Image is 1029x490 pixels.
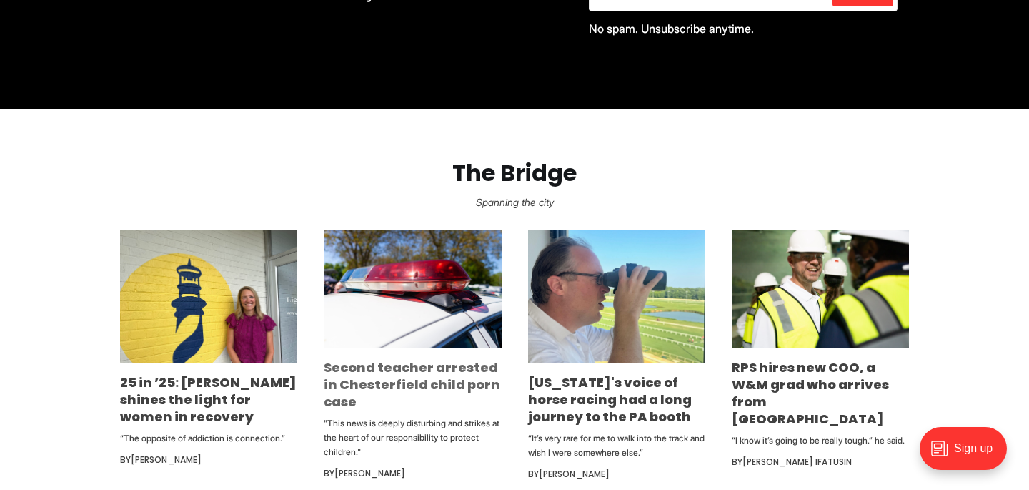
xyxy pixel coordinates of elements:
p: Spanning the city [23,192,1006,212]
span: No spam. Unsubscribe anytime. [589,21,754,36]
p: "This news is deeply disturbing and strikes at the heart of our responsibility to protect children." [324,416,501,459]
div: By [324,465,501,482]
img: 25 in ’25: Emily DuBose shines the light for women in recovery [120,230,297,363]
img: Second teacher arrested in Chesterfield child porn case [324,230,501,348]
div: By [528,466,705,483]
a: [PERSON_NAME] [334,467,405,479]
div: By [732,454,909,471]
p: “The opposite of addiction is connection.” [120,431,297,446]
a: [PERSON_NAME] Ifatusin [742,456,852,468]
iframe: portal-trigger [908,420,1029,490]
img: Virginia's voice of horse racing had a long journey to the PA booth [528,230,705,363]
a: [PERSON_NAME] [131,454,202,466]
a: RPS hires new COO, a W&M grad who arrives from [GEOGRAPHIC_DATA] [732,358,889,428]
p: “It’s very rare for me to walk into the track and wish I were somewhere else.” [528,431,705,460]
a: [US_STATE]'s voice of horse racing had a long journey to the PA booth [528,373,692,426]
img: RPS hires new COO, a W&M grad who arrives from Indianapolis [732,230,909,348]
p: “I know it’s going to be really tough.” he said. [732,433,909,448]
div: By [120,451,297,469]
a: 25 in ’25: [PERSON_NAME] shines the light for women in recovery [120,373,297,426]
a: [PERSON_NAME] [539,468,610,480]
h2: The Bridge [23,160,1006,187]
a: Second teacher arrested in Chesterfield child porn case [324,358,500,411]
